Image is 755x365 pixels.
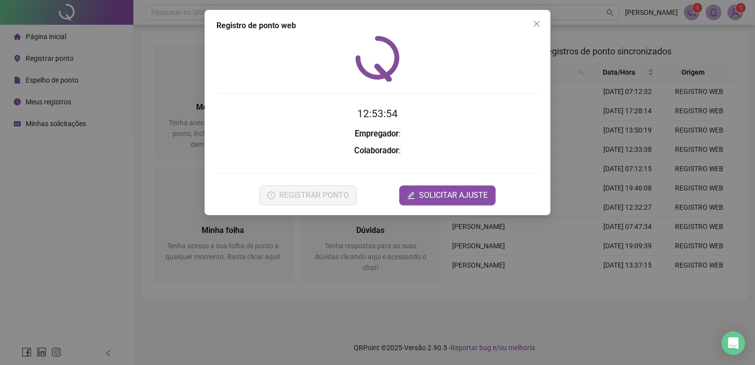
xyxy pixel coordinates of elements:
[355,36,400,82] img: QRPoint
[216,128,539,140] h3: :
[419,189,488,201] span: SOLICITAR AJUSTE
[216,144,539,157] h3: :
[399,185,496,205] button: editSOLICITAR AJUSTE
[357,108,398,120] time: 12:53:54
[354,146,399,155] strong: Colaborador
[721,331,745,355] div: Open Intercom Messenger
[216,20,539,32] div: Registro de ponto web
[355,129,399,138] strong: Empregador
[259,185,357,205] button: REGISTRAR PONTO
[529,16,545,32] button: Close
[407,191,415,199] span: edit
[533,20,541,28] span: close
